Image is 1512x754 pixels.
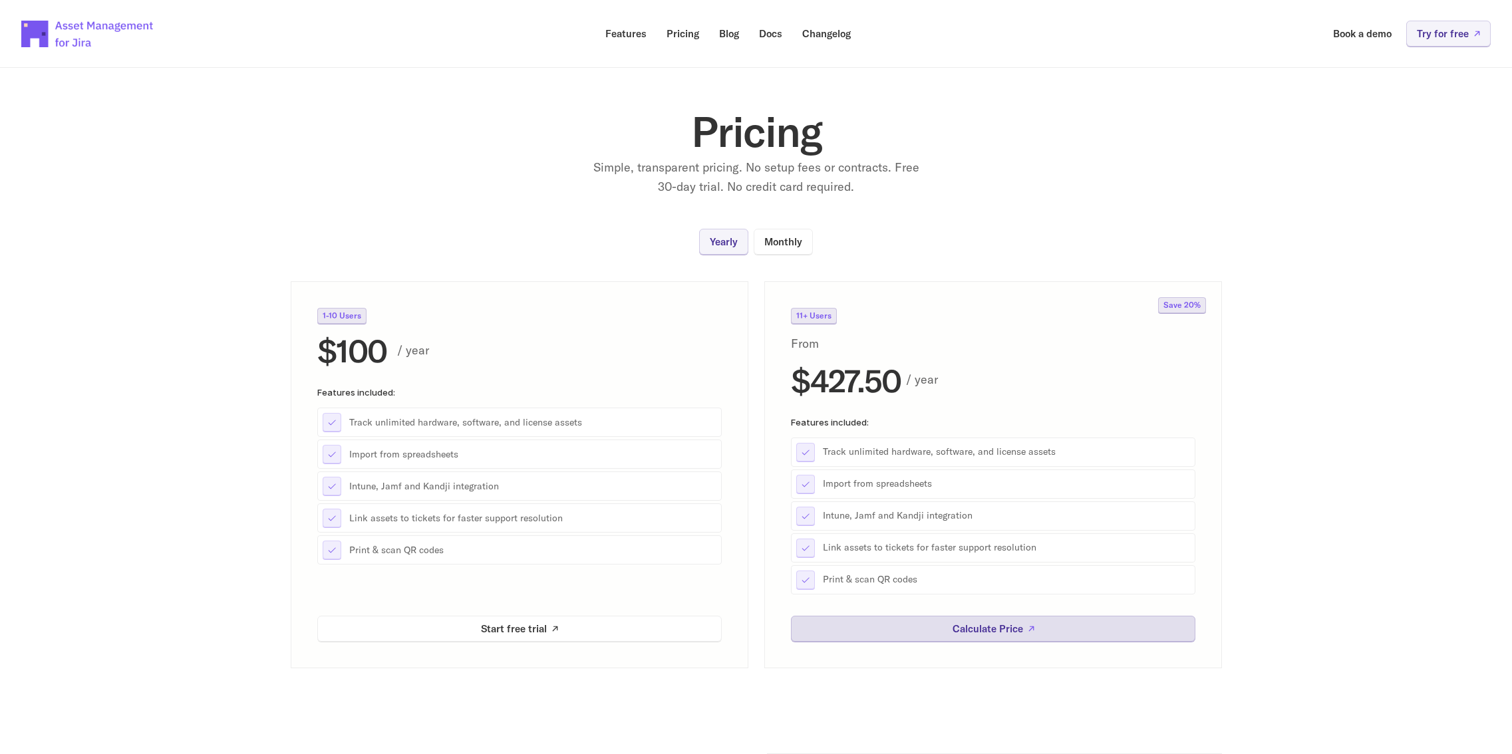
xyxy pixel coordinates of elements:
p: Print & scan QR codes [349,543,716,557]
p: Simple, transparent pricing. No setup fees or contracts. Free 30-day trial. No credit card required. [590,158,923,197]
p: Import from spreadsheets [349,447,716,461]
p: Try for free [1417,29,1469,39]
p: Features included: [317,388,722,397]
p: / year [906,370,1195,390]
a: Blog [710,21,748,47]
p: Monthly [764,237,802,247]
p: 1-10 Users [323,312,361,320]
p: Print & scan QR codes [823,573,1190,586]
p: Blog [719,29,739,39]
h1: Pricing [490,110,1022,153]
p: 11+ Users [796,312,832,320]
a: Docs [750,21,792,47]
a: Book a demo [1324,21,1401,47]
p: Docs [759,29,782,39]
h2: $427.50 [791,364,901,396]
p: Changelog [802,29,851,39]
p: Pricing [667,29,699,39]
h2: $100 [317,334,386,366]
p: / year [397,340,722,360]
a: Pricing [657,21,708,47]
p: Intune, Jamf and Kandji integration [349,479,716,493]
a: Changelog [793,21,860,47]
p: Track unlimited hardware, software, and license assets [349,416,716,429]
p: Yearly [710,237,738,247]
p: Import from spreadsheets [823,477,1190,491]
p: Intune, Jamf and Kandji integration [823,509,1190,523]
p: Calculate Price [952,624,1022,634]
p: Start free trial [481,624,547,634]
a: Try for free [1406,21,1491,47]
p: Features included: [791,417,1195,426]
a: Calculate Price [791,616,1195,642]
p: Link assets to tickets for faster support resolution [823,541,1190,555]
p: Link assets to tickets for faster support resolution [349,511,716,525]
a: Features [596,21,656,47]
a: Start free trial [317,616,722,642]
p: Book a demo [1333,29,1392,39]
p: Save 20% [1163,301,1201,309]
p: From [791,334,851,354]
p: Features [605,29,647,39]
p: Track unlimited hardware, software, and license assets [823,445,1190,459]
